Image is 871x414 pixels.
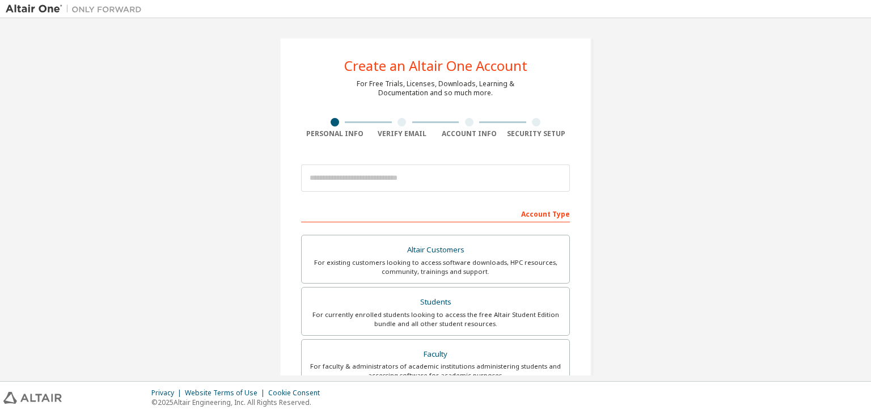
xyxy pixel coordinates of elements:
[308,347,563,362] div: Faculty
[151,398,327,407] p: © 2025 Altair Engineering, Inc. All Rights Reserved.
[308,258,563,276] div: For existing customers looking to access software downloads, HPC resources, community, trainings ...
[308,310,563,328] div: For currently enrolled students looking to access the free Altair Student Edition bundle and all ...
[301,129,369,138] div: Personal Info
[151,388,185,398] div: Privacy
[308,294,563,310] div: Students
[308,242,563,258] div: Altair Customers
[301,204,570,222] div: Account Type
[435,129,503,138] div: Account Info
[308,362,563,380] div: For faculty & administrators of academic institutions administering students and accessing softwa...
[3,392,62,404] img: altair_logo.svg
[185,388,268,398] div: Website Terms of Use
[344,59,527,73] div: Create an Altair One Account
[369,129,436,138] div: Verify Email
[503,129,570,138] div: Security Setup
[268,388,327,398] div: Cookie Consent
[357,79,514,98] div: For Free Trials, Licenses, Downloads, Learning & Documentation and so much more.
[6,3,147,15] img: Altair One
